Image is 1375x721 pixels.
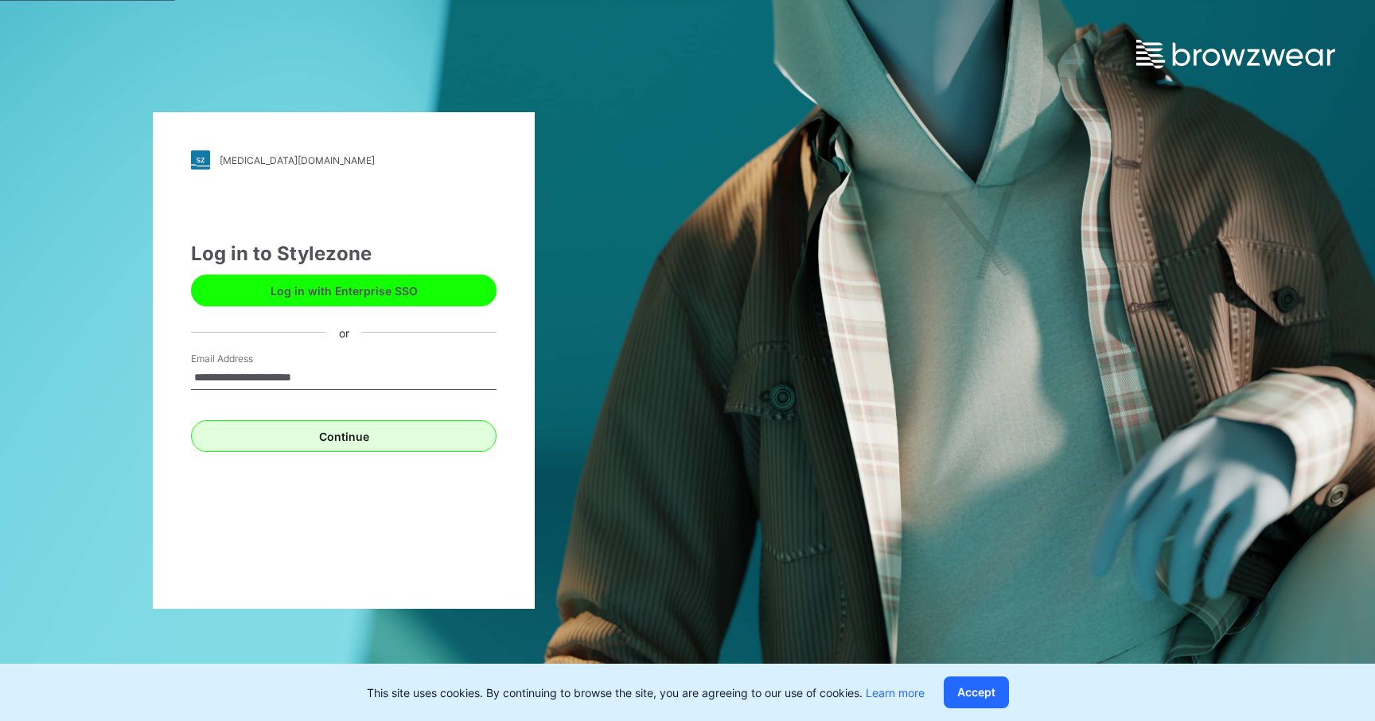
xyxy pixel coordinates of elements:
[220,154,375,166] div: [MEDICAL_DATA][DOMAIN_NAME]
[191,150,210,170] img: stylezone-logo.562084cfcfab977791bfbf7441f1a819.svg
[191,275,497,306] button: Log in with Enterprise SSO
[367,684,925,701] p: This site uses cookies. By continuing to browse the site, you are agreeing to our use of cookies.
[866,686,925,700] a: Learn more
[326,324,362,341] div: or
[191,420,497,452] button: Continue
[944,676,1009,708] button: Accept
[191,352,302,366] label: Email Address
[191,240,497,268] div: Log in to Stylezone
[191,150,497,170] a: [MEDICAL_DATA][DOMAIN_NAME]
[1136,40,1335,68] img: browzwear-logo.e42bd6dac1945053ebaf764b6aa21510.svg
